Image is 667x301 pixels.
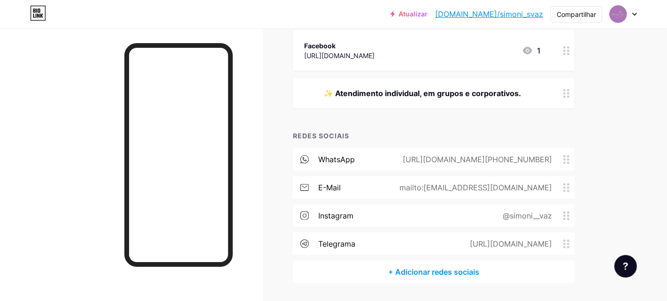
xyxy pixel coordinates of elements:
font: [URL][DOMAIN_NAME] [470,239,552,248]
font: + Adicionar redes sociais [388,267,479,277]
font: WhatsApp [318,155,355,164]
font: [URL][DOMAIN_NAME][PHONE_NUMBER] [403,155,552,164]
font: Instagram [318,211,353,220]
font: mailto:[EMAIL_ADDRESS][DOMAIN_NAME] [399,183,552,192]
font: Atualizar [399,10,428,18]
font: e-mail [318,183,341,192]
font: [URL][DOMAIN_NAME] [304,52,375,60]
font: telegrama [318,239,355,248]
a: [DOMAIN_NAME]/simoni_svaz [435,8,543,20]
font: @simoni__vaz [503,211,552,220]
img: epersonazen [609,5,627,23]
font: 1 [537,46,541,55]
font: Compartilhar [557,10,596,18]
font: ✨ Atendimento individual, em grupos e corporativos. [324,89,521,98]
font: [DOMAIN_NAME]/simoni_svaz [435,9,543,19]
font: REDES SOCIAIS [293,132,349,140]
font: Facebook [304,42,336,50]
